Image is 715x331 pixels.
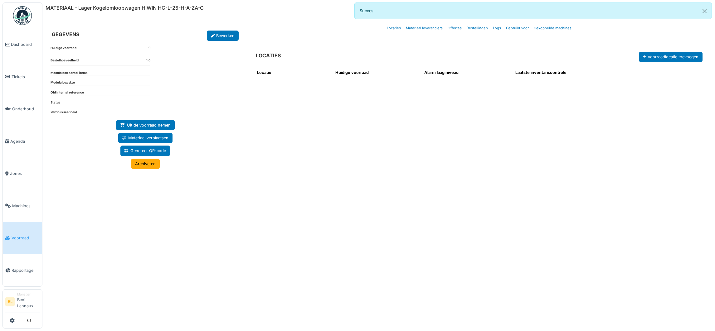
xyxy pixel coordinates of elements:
dt: Bestelhoeveelheid [51,58,79,65]
dd: 0 [148,46,150,50]
span: Onderhoud [12,106,40,112]
dt: Modula box size [51,80,75,85]
dd: 1.0 [146,58,150,63]
dt: Verbruikseenheid [51,110,77,115]
a: Onderhoud [3,93,42,125]
div: Succes [354,2,712,19]
a: Offertes [445,21,464,36]
a: Bestellingen [464,21,490,36]
a: Agenda [3,125,42,158]
div: Manager [17,292,40,297]
span: Rapportage [12,267,40,273]
a: Rapportage [3,254,42,287]
a: Archiveren [131,159,160,169]
a: Machines [3,190,42,222]
a: Zones [3,157,42,190]
button: Close [698,3,712,19]
a: Genereer QR-code [120,146,170,156]
a: Logs [490,21,503,36]
th: Alarm laag niveau [422,67,513,78]
th: Locatie [255,67,333,78]
a: Gekoppelde machines [531,21,574,36]
span: Tickets [12,74,40,80]
span: Machines [12,203,40,209]
dt: Huidige voorraad [51,46,76,53]
span: Dashboard [11,41,40,47]
th: Laatste inventariscontrole [513,67,643,78]
dt: Old internal reference [51,90,84,95]
span: Agenda [10,138,40,144]
a: BL ManagerBeni Lannaux [5,292,40,313]
a: Locaties [384,21,403,36]
span: Voorraad [12,235,40,241]
dt: Modula box aantal items [51,71,87,75]
h6: MATERIAAL - Lager Kogelomloopwagen HIWIN HG-L-25-H-A-ZA-C [46,5,204,11]
h6: GEGEVENS [52,31,79,37]
a: Voorraad [3,222,42,254]
dt: Status [51,100,60,105]
a: Dashboard [3,28,42,61]
button: Voorraadlocatie toevoegen [639,52,703,62]
li: BL [5,297,15,306]
a: Gebruikt voor [503,21,531,36]
span: Zones [10,170,40,176]
a: Materiaal verplaatsen [118,133,173,143]
a: Tickets [3,61,42,93]
a: Materiaal leveranciers [403,21,445,36]
a: Bewerken [207,31,239,41]
a: Uit de voorraad nemen [116,120,175,130]
h6: LOCATIES [256,53,281,59]
img: Badge_color-CXgf-gQk.svg [13,6,32,25]
th: Huidige voorraad [333,67,422,78]
li: Beni Lannaux [17,292,40,311]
